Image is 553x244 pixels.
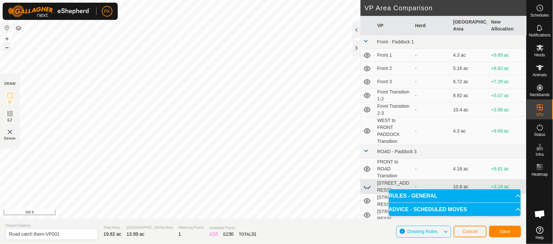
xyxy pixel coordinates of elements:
[127,225,173,230] span: [GEOGRAPHIC_DATA] Area
[450,117,489,145] td: 4.3 ac
[415,165,448,172] div: -
[375,180,413,194] td: [STREET_ADDRESS]
[462,229,478,234] span: Cancel
[450,158,489,180] td: 4.18 ac
[237,210,262,216] a: Privacy Policy
[239,231,256,238] div: TOTAL
[415,128,448,135] div: -
[3,24,11,32] button: Reset Map
[415,78,448,85] div: -
[530,13,549,17] span: Schedules
[104,225,121,230] span: Total Area
[454,226,487,237] button: Cancel
[450,62,489,75] td: 5.16 ac
[178,225,204,230] span: Watering Points
[223,231,234,238] div: EZ
[375,62,413,75] td: Front 2
[375,75,413,89] td: Front 3
[530,93,550,97] span: Neckbands
[375,194,413,208] td: [STREET_ADDRESS]
[251,231,257,237] span: 31
[8,118,13,123] span: EZ
[4,81,16,86] div: DRAW
[389,189,521,203] p-accordion-header: RULES - GENERAL
[415,106,448,113] div: -
[104,8,110,15] span: PK
[533,73,547,77] span: Animals
[415,92,448,99] div: -
[377,39,414,44] span: Front - Paddock 1
[488,89,526,103] td: +5.07 ac
[389,203,521,216] p-accordion-header: ADVICE - SCHEDULED MOVES
[415,65,448,72] div: -
[489,226,521,237] button: Save
[488,16,526,35] th: New Allocation
[365,4,526,12] h2: VP Area Comparison
[536,152,544,156] span: Infra
[488,158,526,180] td: +9.81 ac
[5,223,98,228] span: Virtual Paddock
[377,149,417,154] span: ROAD - Paddock 3
[375,49,413,62] td: Front 1
[6,128,14,136] img: VP
[530,204,550,224] a: Open chat
[450,16,489,35] th: [GEOGRAPHIC_DATA] Area
[375,117,413,145] td: WEST to FRONT PADDOCK Transition
[3,35,11,43] button: +
[450,103,489,117] td: 10.4 ac
[375,16,413,35] th: VP
[389,193,438,199] span: RULES - GENERAL
[534,133,545,137] span: Status
[500,229,511,234] span: Save
[488,75,526,89] td: +7.26 ac
[375,158,413,180] td: FRONT to ROAD Transition
[4,136,16,141] span: Delete
[3,43,11,51] button: –
[127,231,145,237] span: 13.99 ac
[488,117,526,145] td: +9.69 ac
[415,183,448,190] div: -
[532,172,548,176] span: Heatmap
[178,231,181,237] span: 1
[450,180,489,194] td: 10.8 ac
[209,231,218,238] div: IZ
[534,53,545,57] span: Herds
[375,89,413,103] td: Front Transition 1-2
[270,210,289,216] a: Contact Us
[8,5,91,17] img: Gallagher Logo
[229,231,234,237] span: 30
[536,113,543,117] span: VPs
[488,62,526,75] td: +8.82 ac
[450,75,489,89] td: 6.72 ac
[450,89,489,103] td: 8.92 ac
[213,231,218,237] span: 15
[536,236,544,240] span: Help
[412,16,450,35] th: Herd
[8,99,12,104] span: IZ
[488,49,526,62] td: +9.69 ac
[104,231,121,237] span: 19.82 ac
[375,103,413,117] td: Front Transition 2-3
[488,180,526,194] td: +3.19 ac
[415,52,448,59] div: -
[529,33,551,37] span: Notifications
[389,207,467,212] span: ADVICE - SCHEDULED MOVES
[209,225,256,231] span: Available Points
[407,229,438,234] span: Drawing Rules
[450,49,489,62] td: 4.3 ac
[488,103,526,117] td: +3.58 ac
[527,224,553,242] a: Help
[15,24,23,32] button: Map Layers
[375,208,413,222] td: [STREET_ADDRESS]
